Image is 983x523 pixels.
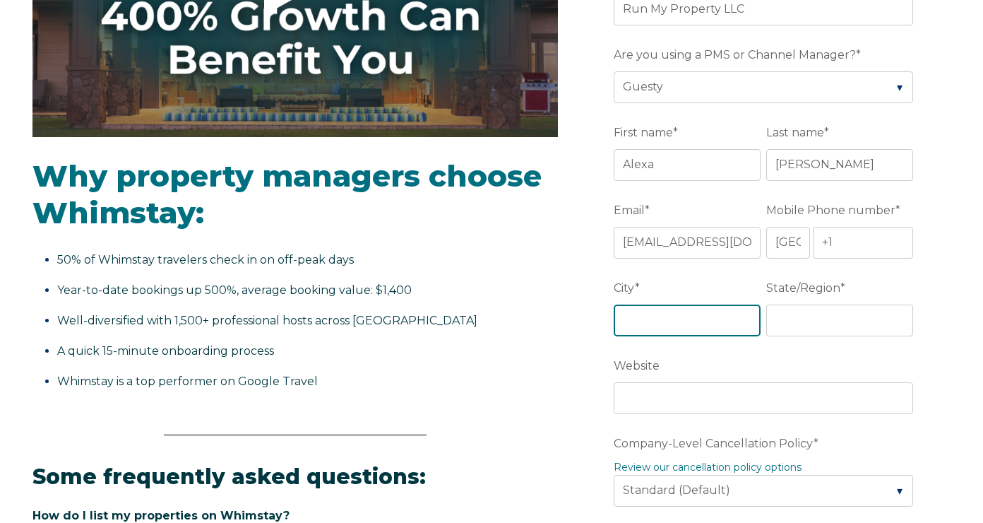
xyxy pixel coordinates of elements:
[57,283,412,297] span: Year-to-date bookings up 500%, average booking value: $1,400
[614,433,814,454] span: Company-Level Cancellation Policy
[32,464,426,490] span: Some frequently asked questions:
[614,122,673,143] span: First name
[32,509,290,522] span: How do I list my properties on Whimstay?
[57,253,354,266] span: 50% of Whimstay travelers check in on off-peak days
[57,375,318,388] span: Whimstay is a top performer on Google Travel
[32,158,542,232] span: Why property managers choose Whimstay:
[614,461,802,474] a: Review our cancellation policy options
[57,344,274,358] span: A quick 15-minute onboarding process
[766,277,840,299] span: State/Region
[614,44,856,66] span: Are you using a PMS or Channel Manager?
[766,199,895,221] span: Mobile Phone number
[57,314,477,327] span: Well-diversified with 1,500+ professional hosts across [GEOGRAPHIC_DATA]
[614,277,635,299] span: City
[614,199,645,221] span: Email
[614,355,660,377] span: Website
[766,122,824,143] span: Last name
